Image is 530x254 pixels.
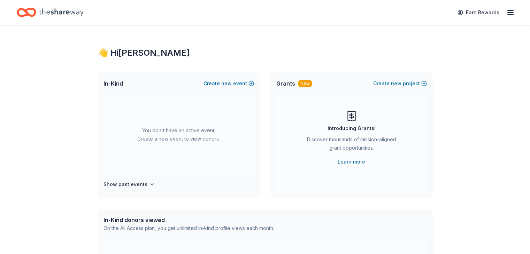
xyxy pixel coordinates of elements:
span: new [221,79,232,88]
button: Show past events [103,180,155,189]
div: In-Kind donors viewed [103,216,274,224]
div: You don't have an active event. Create a new event to view donors. [103,95,254,175]
div: Introducing Grants! [328,124,376,133]
div: On the All Access plan, you get unlimited in-kind profile views each month. [103,224,274,232]
span: In-Kind [103,79,123,88]
div: 👋 Hi [PERSON_NAME] [98,47,432,58]
span: new [391,79,401,88]
a: Earn Rewards [453,6,504,19]
div: New [298,80,312,87]
a: Home [17,4,84,21]
h4: Show past events [103,180,147,189]
div: Discover thousands of mission-aligned grant opportunities. [304,135,399,155]
button: Createnewproject [373,79,427,88]
span: Grants [276,79,295,88]
a: Learn more [338,158,365,166]
button: Createnewevent [203,79,254,88]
